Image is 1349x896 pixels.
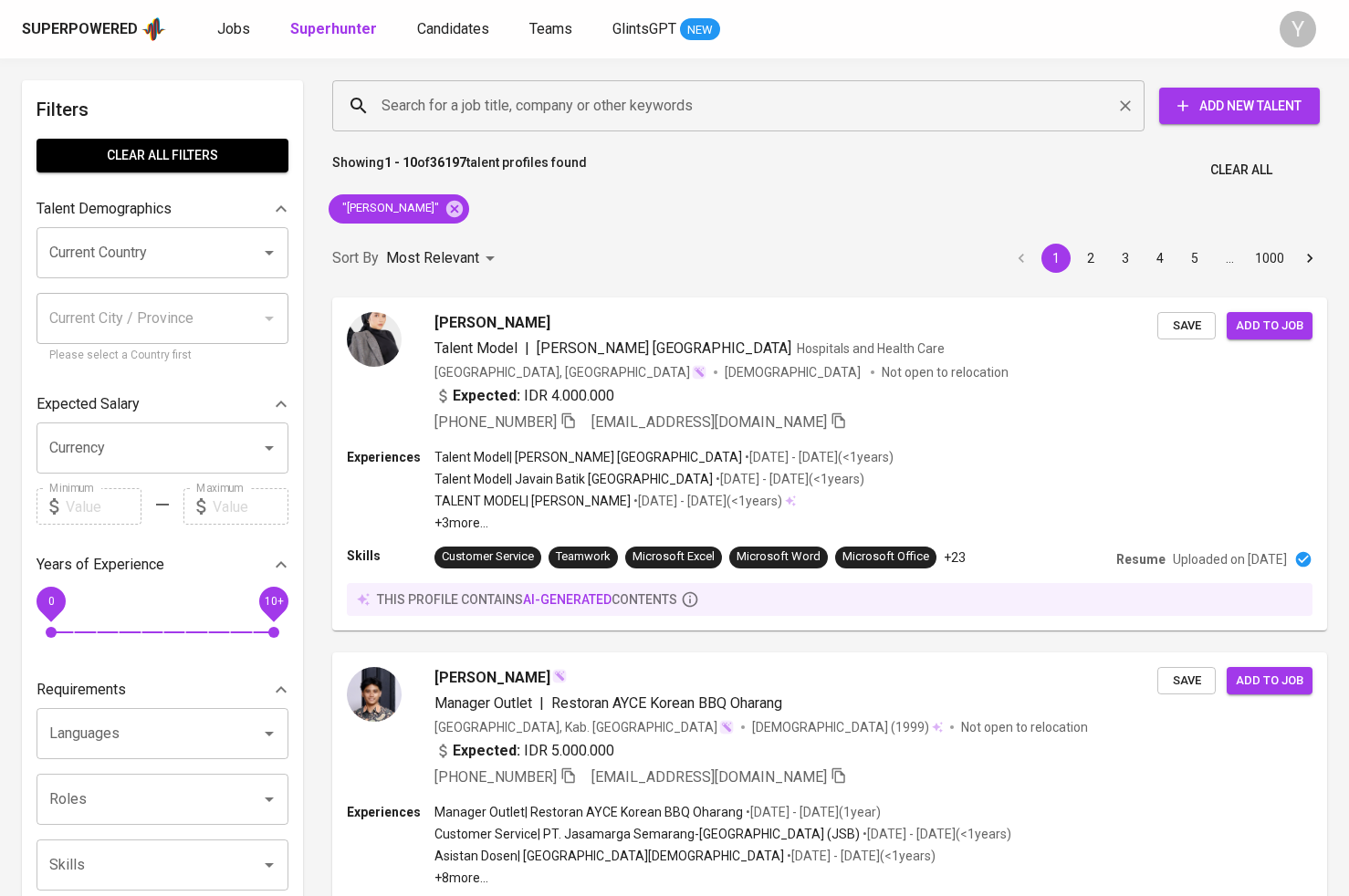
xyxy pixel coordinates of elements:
[434,312,550,334] span: [PERSON_NAME]
[944,548,966,567] p: +23
[692,365,706,380] img: magic_wand.svg
[434,514,894,532] p: +3 more ...
[525,338,529,359] span: |
[1166,316,1207,337] span: Save
[1227,312,1312,340] button: Add to job
[51,144,274,167] span: Clear All filters
[1157,667,1216,695] button: Save
[556,548,611,566] div: Teamwork
[1076,244,1105,273] button: Go to page 2
[347,667,402,722] img: ab27784ffb10a36486adbb509ad56b7c.jpg
[141,16,166,43] img: app logo
[591,768,827,786] span: [EMAIL_ADDRESS][DOMAIN_NAME]
[882,363,1009,381] p: Not open to relocation
[434,385,614,407] div: IDR 4.000.000
[1236,316,1303,337] span: Add to job
[256,787,282,812] button: Open
[1210,159,1272,182] span: Clear All
[434,869,1011,887] p: +8 more ...
[529,18,576,41] a: Teams
[217,20,250,37] span: Jobs
[752,718,943,736] div: (1999)
[347,547,434,565] p: Skills
[1295,244,1324,273] button: Go to next page
[434,339,518,357] span: Talent Model
[434,470,713,488] p: Talent Model | Javain Batik [GEOGRAPHIC_DATA]
[961,718,1088,736] p: Not open to relocation
[256,240,282,266] button: Open
[417,20,489,37] span: Candidates
[1145,244,1175,273] button: Go to page 4
[719,720,734,735] img: magic_wand.svg
[1111,244,1140,273] button: Go to page 3
[797,341,945,356] span: Hospitals and Health Care
[434,740,614,762] div: IDR 5.000.000
[860,825,1011,843] p: • [DATE] - [DATE] ( <1 years )
[552,669,567,683] img: magic_wand.svg
[680,21,720,39] span: NEW
[22,19,138,40] div: Superpowered
[430,155,466,170] b: 36197
[453,385,520,407] b: Expected:
[347,312,402,367] img: 61e6277b9131e2f1c4422d75f665d5a2.jpeg
[332,297,1327,630] a: [PERSON_NAME]Talent Model|[PERSON_NAME] [GEOGRAPHIC_DATA]Hospitals and Health Care[GEOGRAPHIC_DAT...
[37,386,288,422] div: Expected Salary
[37,95,288,124] h6: Filters
[1236,671,1303,692] span: Add to job
[329,200,450,217] span: "[PERSON_NAME]"
[329,194,469,224] div: "[PERSON_NAME]"
[386,247,479,269] p: Most Relevant
[434,448,742,466] p: Talent Model | [PERSON_NAME] [GEOGRAPHIC_DATA]
[1159,88,1320,124] button: Add New Talent
[256,852,282,878] button: Open
[37,393,140,415] p: Expected Salary
[37,672,288,708] div: Requirements
[1180,244,1209,273] button: Go to page 5
[442,548,534,566] div: Customer Service
[713,470,864,488] p: • [DATE] - [DATE] ( <1 years )
[217,18,254,41] a: Jobs
[347,803,434,821] p: Experiences
[332,153,587,187] p: Showing of talent profiles found
[633,548,715,566] div: Microsoft Excel
[256,435,282,461] button: Open
[22,16,166,43] a: Superpoweredapp logo
[551,694,782,712] span: Restoran AYCE Korean BBQ Oharang
[434,718,734,736] div: [GEOGRAPHIC_DATA], Kab. [GEOGRAPHIC_DATA]
[434,768,557,786] span: [PHONE_NUMBER]
[37,554,164,576] p: Years of Experience
[256,721,282,746] button: Open
[784,847,936,865] p: • [DATE] - [DATE] ( <1 years )
[66,488,141,525] input: Value
[49,347,276,365] p: Please select a Country first
[37,547,288,583] div: Years of Experience
[37,191,288,227] div: Talent Demographics
[737,548,821,566] div: Microsoft Word
[290,18,381,41] a: Superhunter
[1041,244,1071,273] button: page 1
[347,448,434,466] p: Experiences
[453,740,520,762] b: Expected:
[725,363,863,381] span: [DEMOGRAPHIC_DATA]
[434,667,550,689] span: [PERSON_NAME]
[1004,244,1327,273] nav: pagination navigation
[264,595,283,608] span: 10+
[631,492,782,510] p: • [DATE] - [DATE] ( <1 years )
[842,548,929,566] div: Microsoft Office
[37,198,172,220] p: Talent Demographics
[434,803,743,821] p: Manager Outlet | Restoran AYCE Korean BBQ Oharang
[1166,671,1207,692] span: Save
[386,242,501,276] div: Most Relevant
[612,20,676,37] span: GlintsGPT
[1215,249,1244,267] div: …
[1250,244,1290,273] button: Go to page 1000
[1280,11,1316,47] div: Y
[1174,95,1305,118] span: Add New Talent
[743,803,881,821] p: • [DATE] - [DATE] ( 1 year )
[523,592,612,607] span: AI-generated
[213,488,288,525] input: Value
[1116,550,1166,568] p: Resume
[1173,550,1287,568] p: Uploaded on [DATE]
[1157,312,1216,340] button: Save
[47,595,54,608] span: 0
